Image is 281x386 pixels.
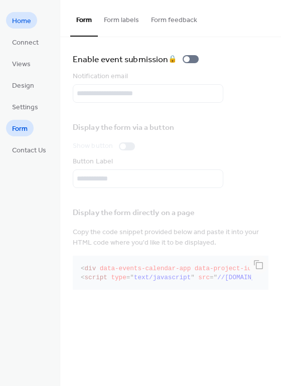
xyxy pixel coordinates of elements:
a: Home [6,12,37,29]
span: Home [12,16,31,27]
span: Settings [12,102,38,113]
span: Views [12,59,31,70]
span: Design [12,81,34,91]
span: Form [12,124,28,134]
a: Contact Us [6,141,52,158]
a: Design [6,77,40,93]
a: Views [6,55,37,72]
a: Settings [6,98,44,115]
a: Form [6,120,34,136]
a: Connect [6,34,45,50]
span: Connect [12,38,39,48]
span: Contact Us [12,145,46,156]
